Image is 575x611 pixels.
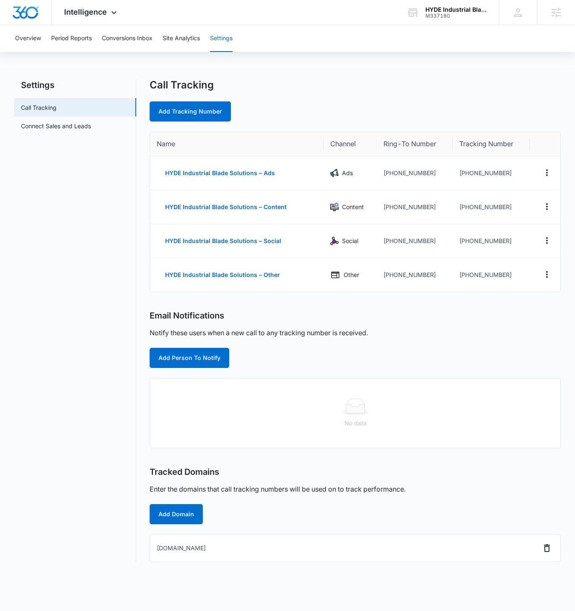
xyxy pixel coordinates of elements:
[324,132,377,156] th: Channel
[51,25,92,52] button: Period Reports
[330,169,339,177] img: Ads
[330,203,339,211] img: Content
[540,200,554,213] button: Actions
[342,236,358,246] p: Social
[21,103,57,112] a: Call Tracking
[150,535,437,562] td: [DOMAIN_NAME]
[453,156,530,190] td: [PHONE_NUMBER]
[150,79,214,91] h1: Call Tracking
[540,268,554,281] button: Actions
[64,8,107,16] span: Intelligence
[377,224,452,258] td: [PHONE_NUMBER]
[425,6,487,13] div: account name
[540,234,554,247] button: Actions
[377,132,452,156] th: Ring-To Number
[14,79,136,91] h2: Settings
[377,156,452,190] td: [PHONE_NUMBER]
[210,25,233,52] button: Settings
[453,190,530,224] td: [PHONE_NUMBER]
[157,197,295,217] button: HYDE Industrial Blade Solutions – Content
[342,168,353,178] p: Ads
[150,484,406,494] p: Enter the domains that call tracking numbers will be used on to track performance.
[150,101,231,122] a: Add Tracking Number
[453,224,530,258] td: [PHONE_NUMBER]
[157,231,290,251] button: HYDE Industrial Blade Solutions – Social
[344,270,359,280] p: Other
[21,122,91,130] a: Connect Sales and Leads
[157,265,288,285] button: HYDE Industrial Blade Solutions – Other
[540,166,554,179] button: Actions
[377,190,452,224] td: [PHONE_NUMBER]
[453,258,530,292] td: [PHONE_NUMBER]
[453,132,530,156] th: Tracking Number
[425,13,487,19] div: account id
[150,328,368,338] p: Notify these users when a new call to any tracking number is received.
[150,132,323,156] th: Name
[163,25,200,52] button: Site Analytics
[150,467,219,477] h2: Tracked Domains
[342,202,364,212] p: Content
[377,258,452,292] td: [PHONE_NUMBER]
[150,348,229,368] button: Add Person To Notify
[330,237,339,245] img: Social
[157,163,283,183] button: HYDE Industrial Blade Solutions – Ads
[157,419,554,428] div: No data
[150,311,224,321] h2: Email Notifications
[150,504,203,524] button: Add Domain
[540,541,554,555] button: Delete
[102,25,153,52] button: Conversions Inbox
[15,25,41,52] button: Overview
